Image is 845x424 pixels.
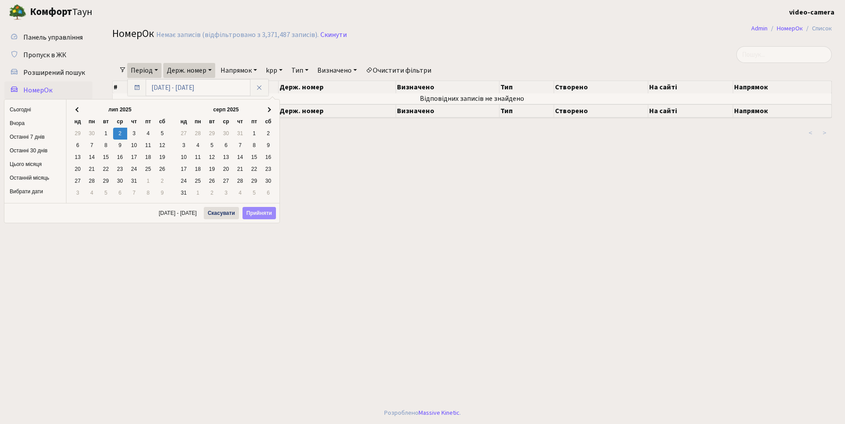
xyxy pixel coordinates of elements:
[141,187,155,199] td: 8
[4,144,66,158] li: Останні 30 днів
[233,140,247,151] td: 7
[30,5,72,19] b: Комфорт
[396,81,500,93] th: Визначено
[219,163,233,175] td: 20
[789,7,834,18] a: video-camera
[155,140,169,151] td: 12
[554,104,648,118] th: Створено
[733,81,832,93] th: Напрямок
[261,163,276,175] td: 23
[141,128,155,140] td: 4
[554,81,648,93] th: Створено
[204,207,239,219] button: Скасувати
[4,130,66,144] li: Останні 7 днів
[261,128,276,140] td: 2
[4,81,92,99] a: НомерОк
[30,5,92,20] span: Таун
[112,26,154,41] span: НомерОк
[127,163,141,175] td: 24
[500,104,554,118] th: Тип
[85,140,99,151] td: 7
[141,175,155,187] td: 1
[23,50,66,60] span: Пропуск в ЖК
[155,128,169,140] td: 5
[127,140,141,151] td: 10
[191,175,205,187] td: 25
[205,128,219,140] td: 29
[261,140,276,151] td: 9
[159,210,200,216] span: [DATE] - [DATE]
[219,128,233,140] td: 30
[141,163,155,175] td: 25
[71,151,85,163] td: 13
[4,171,66,185] li: Останній місяць
[127,187,141,199] td: 7
[320,31,347,39] a: Скинути
[4,64,92,81] a: Розширений пошук
[219,175,233,187] td: 27
[4,185,66,199] li: Вибрати дати
[219,116,233,128] th: ср
[177,116,191,128] th: нд
[110,5,132,19] button: Переключити навігацію
[99,116,113,128] th: вт
[177,128,191,140] td: 27
[233,151,247,163] td: 14
[177,163,191,175] td: 17
[177,175,191,187] td: 24
[279,104,396,118] th: Держ. номер
[789,7,834,17] b: video-camera
[279,81,396,93] th: Держ. номер
[219,151,233,163] td: 13
[85,116,99,128] th: пн
[205,116,219,128] th: вт
[71,116,85,128] th: нд
[85,104,155,116] th: лип 2025
[127,175,141,187] td: 31
[242,207,276,219] button: Прийняти
[777,24,803,33] a: НомерОк
[648,81,733,93] th: На сайті
[155,151,169,163] td: 19
[155,175,169,187] td: 2
[23,85,52,95] span: НомерОк
[751,24,768,33] a: Admin
[362,63,435,78] a: Очистити фільтри
[500,81,554,93] th: Тип
[4,29,92,46] a: Панель управління
[156,31,319,39] div: Немає записів (відфільтровано з 3,371,487 записів).
[155,163,169,175] td: 26
[384,408,461,418] div: Розроблено .
[9,4,26,21] img: logo.png
[71,163,85,175] td: 20
[127,128,141,140] td: 3
[4,117,66,130] li: Вчора
[419,408,459,417] a: Massive Kinetic
[247,163,261,175] td: 22
[99,128,113,140] td: 1
[738,19,845,38] nav: breadcrumb
[177,187,191,199] td: 31
[217,63,261,78] a: Напрямок
[262,63,286,78] a: kpp
[247,128,261,140] td: 1
[99,175,113,187] td: 29
[247,116,261,128] th: пт
[233,128,247,140] td: 31
[127,116,141,128] th: чт
[261,175,276,187] td: 30
[71,128,85,140] td: 29
[141,151,155,163] td: 18
[191,116,205,128] th: пн
[191,163,205,175] td: 18
[247,140,261,151] td: 8
[71,175,85,187] td: 27
[99,151,113,163] td: 15
[219,140,233,151] td: 6
[233,116,247,128] th: чт
[113,140,127,151] td: 9
[247,175,261,187] td: 29
[4,158,66,171] li: Цього місяця
[314,63,360,78] a: Визначено
[233,175,247,187] td: 28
